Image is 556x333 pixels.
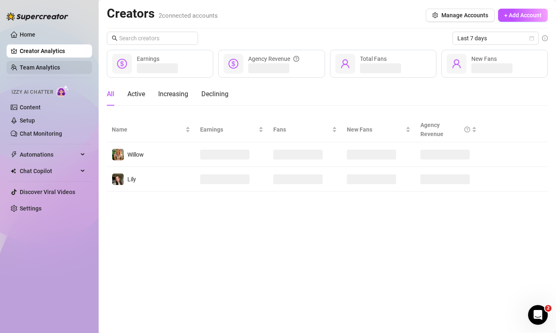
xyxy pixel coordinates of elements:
span: Earnings [137,55,159,62]
span: 2 connected accounts [159,12,218,19]
span: question-circle [293,54,299,63]
iframe: Intercom live chat [528,305,548,325]
img: logo-BBDzfeDw.svg [7,12,68,21]
th: New Fans [342,117,415,142]
a: Team Analytics [20,64,60,71]
input: Search creators [119,34,187,43]
div: Increasing [158,89,188,99]
span: Earnings [200,125,257,134]
span: + Add Account [504,12,542,18]
span: Manage Accounts [441,12,488,18]
button: + Add Account [498,9,548,22]
span: Willow [127,151,144,158]
span: info-circle [542,35,548,41]
span: Lily [127,176,136,183]
button: Manage Accounts [426,9,495,22]
span: Last 7 days [457,32,534,44]
span: search [112,35,118,41]
span: Automations [20,148,78,161]
div: Agency Revenue [248,54,299,63]
span: Total Fans [360,55,387,62]
span: New Fans [471,55,497,62]
span: Chat Copilot [20,164,78,178]
a: Discover Viral Videos [20,189,75,195]
div: Agency Revenue [420,120,470,139]
span: thunderbolt [11,151,17,158]
div: Declining [201,89,228,99]
span: dollar-circle [228,59,238,69]
h2: Creators [107,6,218,21]
a: Home [20,31,35,38]
th: Fans [268,117,342,142]
span: user [340,59,350,69]
img: AI Chatter [56,85,69,97]
span: Fans [273,125,330,134]
span: user [452,59,461,69]
span: setting [432,12,438,18]
a: Settings [20,205,42,212]
span: dollar-circle [117,59,127,69]
span: calendar [529,36,534,41]
div: Active [127,89,145,99]
a: Chat Monitoring [20,130,62,137]
a: Creator Analytics [20,44,85,58]
span: Name [112,125,184,134]
span: New Fans [347,125,404,134]
img: Willow [112,149,124,160]
th: Name [107,117,195,142]
span: Izzy AI Chatter [12,88,53,96]
a: Content [20,104,41,111]
a: Setup [20,117,35,124]
img: Lily [112,173,124,185]
th: Earnings [195,117,269,142]
span: question-circle [464,120,470,139]
img: Chat Copilot [11,168,16,174]
span: 2 [545,305,551,312]
div: All [107,89,114,99]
